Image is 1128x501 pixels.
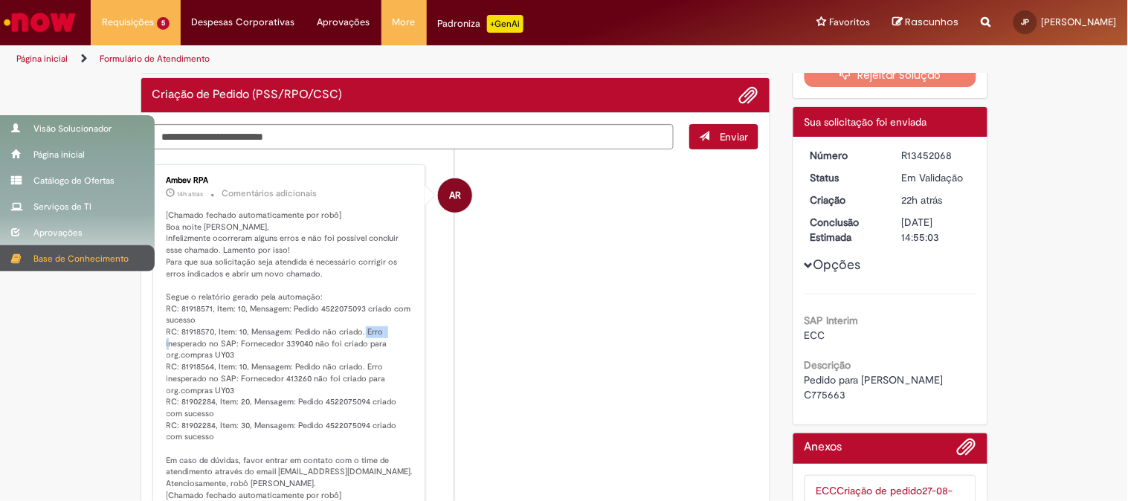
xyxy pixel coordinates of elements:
b: Descrição [805,358,851,372]
textarea: Digite sua mensagem aqui... [152,124,674,149]
a: Formulário de Atendimento [100,53,210,65]
img: ServiceNow [1,7,78,37]
button: Rejeitar Solução [805,63,976,87]
div: Ambev RPA [438,178,472,213]
dt: Criação [799,193,891,207]
a: Rascunhos [893,16,959,30]
div: 27/08/2025 11:54:59 [902,193,971,207]
span: AR [449,178,461,213]
small: Comentários adicionais [222,187,318,200]
span: Pedido para [PERSON_NAME] C775663 [805,373,947,401]
span: Requisições [102,15,154,30]
span: 5 [157,17,170,30]
h2: Criação de Pedido (PSS/RPO/CSC) Histórico de tíquete [152,88,343,102]
span: Sua solicitação foi enviada [805,115,927,129]
span: Rascunhos [906,15,959,29]
div: Em Validação [902,170,971,185]
ul: Trilhas de página [11,45,741,73]
dt: Status [799,170,891,185]
span: Despesas Corporativas [192,15,295,30]
p: +GenAi [487,15,523,33]
dt: Conclusão Estimada [799,215,891,245]
div: Padroniza [438,15,523,33]
span: Aprovações [318,15,370,30]
button: Adicionar anexos [739,85,758,105]
span: Enviar [720,130,749,143]
h2: Anexos [805,441,842,454]
time: 27/08/2025 20:32:14 [178,190,204,198]
span: 14h atrás [178,190,204,198]
span: [PERSON_NAME] [1042,16,1117,28]
div: [DATE] 14:55:03 [902,215,971,245]
span: Favoritos [830,15,871,30]
button: Adicionar anexos [957,437,976,464]
dt: Número [799,148,891,163]
span: ECC [805,329,825,342]
b: SAP Interim [805,314,859,327]
a: Página inicial [16,53,68,65]
span: JP [1022,17,1030,27]
div: Ambev RPA [167,176,414,185]
div: R13452068 [902,148,971,163]
span: 22h atrás [902,193,943,207]
span: More [393,15,416,30]
time: 27/08/2025 11:54:59 [902,193,943,207]
button: Enviar [689,124,758,149]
